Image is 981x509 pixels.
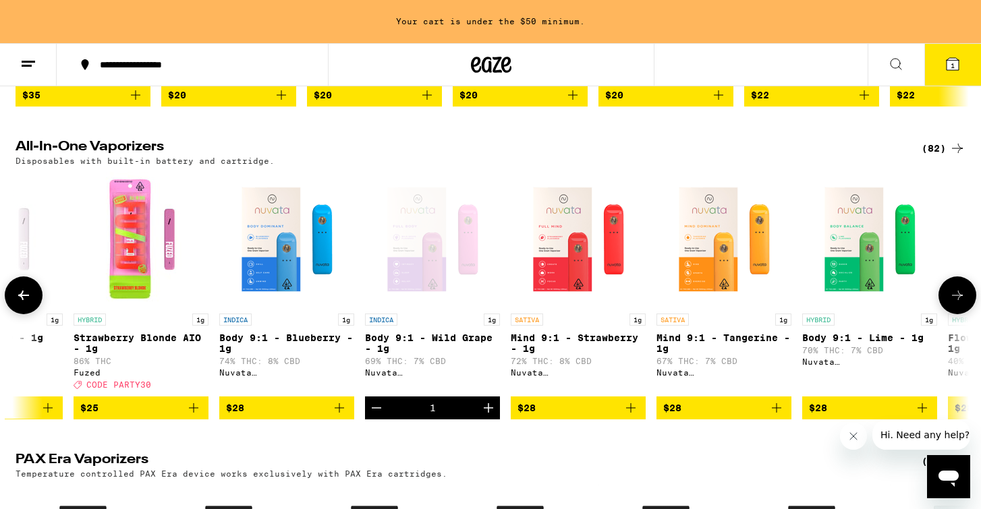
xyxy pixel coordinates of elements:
a: Open page for Body 9:1 - Wild Grape - 1g from Nuvata (CA) [365,172,500,396]
button: Add to bag [802,396,937,419]
div: Nuvata ([GEOGRAPHIC_DATA]) [802,357,937,366]
button: Add to bag [161,84,296,107]
p: 1g [775,313,791,326]
span: $22 [897,90,915,100]
span: $20 [459,90,478,100]
p: INDICA [365,313,397,326]
div: Nuvata ([GEOGRAPHIC_DATA]) [219,368,354,377]
p: 1g [484,313,500,326]
button: Add to bag [598,84,733,107]
span: $22 [751,90,769,100]
p: HYBRID [74,313,106,326]
span: CODE PARTY30 [86,381,151,390]
p: HYBRID [948,313,980,326]
button: Add to bag [453,84,588,107]
span: $20 [605,90,623,100]
p: 1g [192,313,208,326]
p: HYBRID [802,313,835,326]
a: (82) [922,140,965,156]
img: Fuzed - Strawberry Blonde AIO - 1g [74,172,208,307]
button: Increment [477,396,500,419]
button: Add to bag [74,396,208,419]
img: Nuvata (CA) - Mind 9:1 - Strawberry - 1g [511,172,646,307]
span: $28 [517,402,536,413]
a: Open page for Mind 9:1 - Tangerine - 1g from Nuvata (CA) [656,172,791,396]
iframe: Message from company [872,420,970,450]
p: INDICA [219,313,252,326]
a: Open page for Body 9:1 - Blueberry - 1g from Nuvata (CA) [219,172,354,396]
p: 86% THC [74,357,208,365]
a: (17) [922,453,965,469]
h2: All-In-One Vaporizers [16,140,899,156]
button: Add to bag [511,396,646,419]
p: Body 9:1 - Wild Grape - 1g [365,332,500,354]
button: Add to bag [307,84,442,107]
p: Temperature controlled PAX Era device works exclusively with PAX Era cartridges. [16,469,447,478]
span: $28 [955,402,973,413]
iframe: Close message [840,423,867,450]
p: 1g [921,313,937,326]
p: 1g [629,313,646,326]
span: $20 [314,90,332,100]
button: Add to bag [16,84,150,107]
span: $25 [80,402,99,413]
p: SATIVA [511,313,543,326]
img: Nuvata (CA) - Mind 9:1 - Tangerine - 1g [656,172,791,307]
span: $28 [663,402,681,413]
button: 1 [924,44,981,86]
img: Nuvata (CA) - Body 9:1 - Blueberry - 1g [219,172,354,307]
button: Add to bag [656,396,791,419]
span: $28 [226,402,244,413]
img: Nuvata (CA) - Body 9:1 - Lime - 1g [802,172,937,307]
p: Mind 9:1 - Strawberry - 1g [511,332,646,354]
div: Fuzed [74,368,208,377]
button: Add to bag [744,84,879,107]
p: 1g [338,313,354,326]
p: 74% THC: 8% CBD [219,357,354,365]
span: $28 [809,402,827,413]
span: $20 [168,90,186,100]
span: 1 [951,61,955,69]
p: 72% THC: 8% CBD [511,357,646,365]
div: Nuvata ([GEOGRAPHIC_DATA]) [656,368,791,377]
button: Add to bag [219,396,354,419]
p: 70% THC: 7% CBD [802,346,937,355]
p: Strawberry Blonde AIO - 1g [74,332,208,354]
div: Nuvata ([GEOGRAPHIC_DATA]) [365,368,500,377]
p: Mind 9:1 - Tangerine - 1g [656,332,791,354]
p: Disposables with built-in battery and cartridge. [16,156,275,165]
p: 1g [47,313,63,326]
button: Decrement [365,396,388,419]
div: Nuvata ([GEOGRAPHIC_DATA]) [511,368,646,377]
p: 67% THC: 7% CBD [656,357,791,365]
span: $35 [22,90,40,100]
div: 1 [430,402,436,413]
a: Open page for Body 9:1 - Lime - 1g from Nuvata (CA) [802,172,937,396]
p: SATIVA [656,313,689,326]
iframe: Button to launch messaging window [927,455,970,498]
a: Open page for Mind 9:1 - Strawberry - 1g from Nuvata (CA) [511,172,646,396]
h2: PAX Era Vaporizers [16,453,899,469]
p: 69% THC: 7% CBD [365,357,500,365]
p: Body 9:1 - Blueberry - 1g [219,332,354,354]
p: Body 9:1 - Lime - 1g [802,332,937,343]
a: Open page for Strawberry Blonde AIO - 1g from Fuzed [74,172,208,396]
